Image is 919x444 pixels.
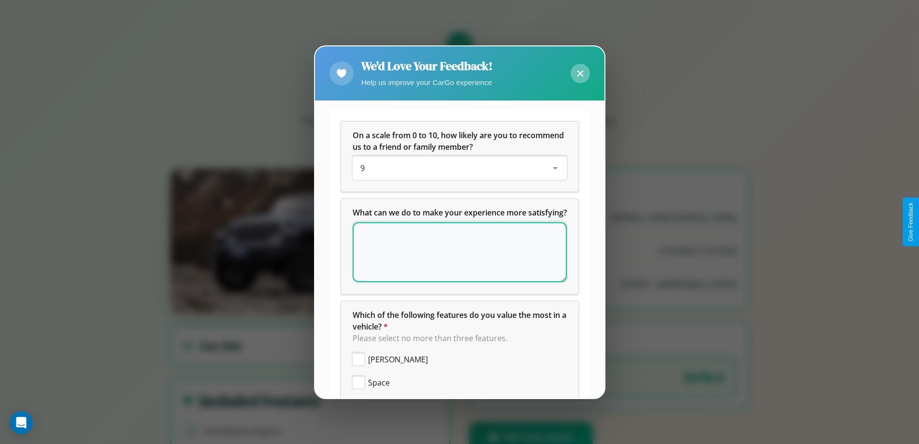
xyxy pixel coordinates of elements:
[361,76,493,89] p: Help us improve your CarGo experience
[360,163,365,173] span: 9
[353,207,567,218] span: What can we do to make your experience more satisfying?
[368,354,428,365] span: [PERSON_NAME]
[341,122,578,191] div: On a scale from 0 to 10, how likely are you to recommend us to a friend or family member?
[353,157,567,180] div: On a scale from 0 to 10, how likely are you to recommend us to a friend or family member?
[353,130,566,152] span: On a scale from 0 to 10, how likely are you to recommend us to a friend or family member?
[353,333,508,344] span: Please select no more than three features.
[368,377,390,388] span: Space
[10,411,33,434] div: Open Intercom Messenger
[353,310,568,332] span: Which of the following features do you value the most in a vehicle?
[353,129,567,153] h5: On a scale from 0 to 10, how likely are you to recommend us to a friend or family member?
[361,58,493,74] h2: We'd Love Your Feedback!
[907,202,914,242] div: Give Feedback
